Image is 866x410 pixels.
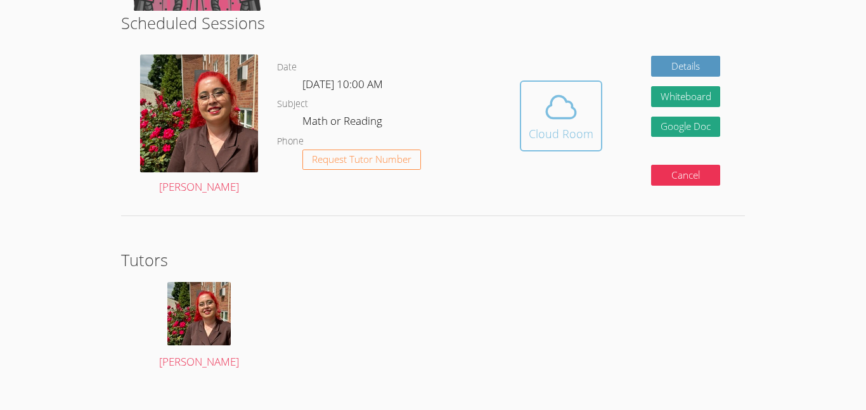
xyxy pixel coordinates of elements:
button: Cancel [651,165,721,186]
dt: Phone [277,134,304,150]
dd: Math or Reading [302,112,385,134]
h2: Scheduled Sessions [121,11,745,35]
a: Details [651,56,721,77]
a: [PERSON_NAME] [134,282,265,371]
button: Whiteboard [651,86,721,107]
a: Google Doc [651,117,721,138]
button: Cloud Room [520,80,602,151]
span: [PERSON_NAME] [159,354,239,369]
h2: Tutors [121,248,745,272]
div: Cloud Room [529,125,593,143]
span: Request Tutor Number [312,155,411,164]
button: Request Tutor Number [302,150,421,170]
img: IMG_2886.jpg [167,282,231,345]
dt: Subject [277,96,308,112]
a: [PERSON_NAME] [140,54,258,196]
dt: Date [277,60,297,75]
span: [DATE] 10:00 AM [302,77,383,91]
img: IMG_2886.jpg [140,54,258,172]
